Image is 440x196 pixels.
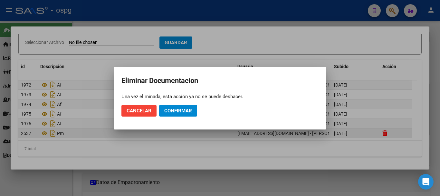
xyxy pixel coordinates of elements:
button: Cancelar [121,105,157,117]
div: Open Intercom Messenger [418,174,434,190]
div: Una vez eliminada, esta acción ya no se puede deshacer. [121,93,319,100]
button: Confirmar [159,105,197,117]
span: Confirmar [164,108,192,114]
h2: Eliminar Documentacion [121,75,319,87]
span: Cancelar [127,108,151,114]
